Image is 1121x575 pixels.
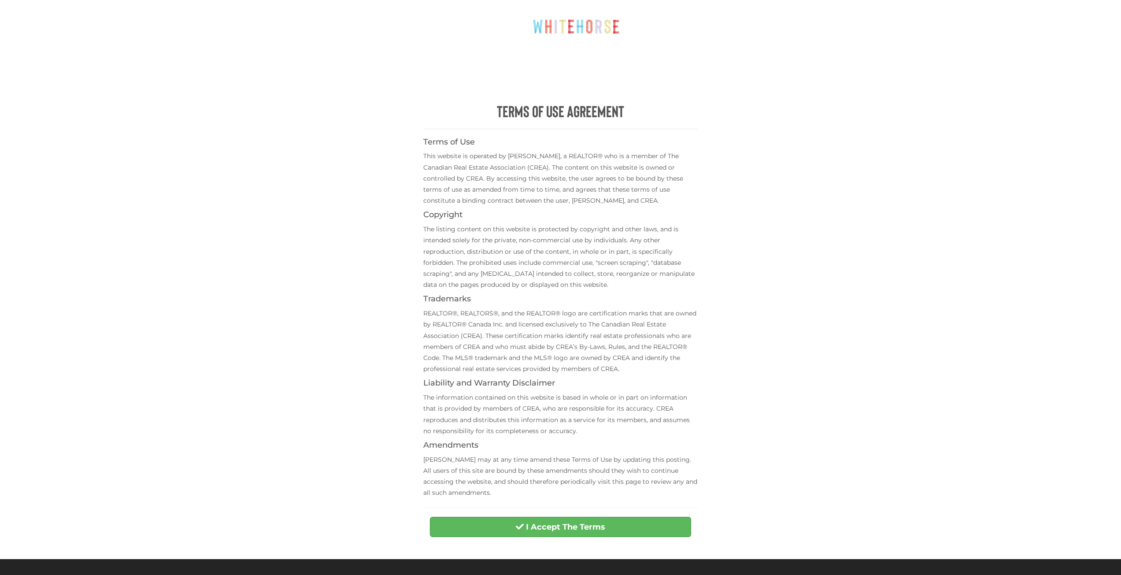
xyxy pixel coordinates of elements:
p: [PERSON_NAME] may at any time amend these Terms of Use by updating this posting. All users of thi... [423,454,698,499]
p: REALTOR®, REALTORS®, and the REALTOR® logo are certification marks that are owned by REALTOR® Can... [423,308,698,375]
nav: Menu [318,54,803,72]
button: I Accept The Terms [430,517,691,537]
span: Call or Text [PERSON_NAME]: [PHONE_NUMBER] [657,12,793,25]
a: Buy [504,54,541,72]
h4: Liability and Warranty Disclaimer [423,379,698,388]
a: About [PERSON_NAME] [598,54,709,72]
p: The information contained on this website is based in whole or in part on information that is pro... [423,392,698,437]
h1: Terms of Use Agreement [423,102,698,120]
strong: I Accept The Terms [526,522,605,532]
h4: Terms of Use [423,138,698,147]
p: This website is operated by [PERSON_NAME], a REALTOR® who is a member of The Canadian Real Estate... [423,151,698,206]
p: The listing content on this website is protected by copyright and other laws, and is intended sol... [423,224,698,290]
h4: Trademarks [423,295,698,304]
a: Explore Whitehorse [396,54,493,72]
a: Home [350,54,385,72]
a: Sell [552,54,587,72]
a: Call or Text [PERSON_NAME]: [PHONE_NUMBER] [646,7,804,30]
a: Listings [720,54,772,72]
h4: Amendments [423,441,698,450]
h4: Copyright [423,211,698,219]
